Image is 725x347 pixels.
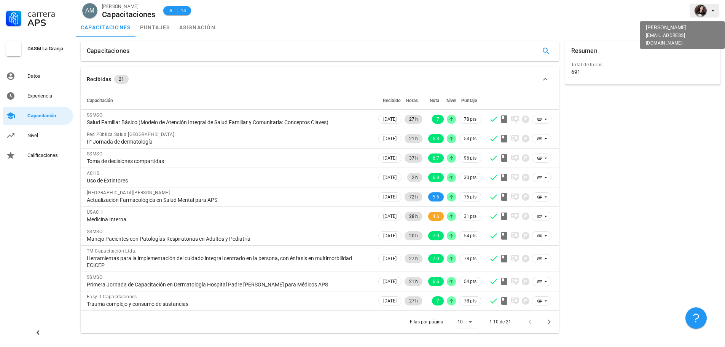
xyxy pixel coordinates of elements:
[76,18,135,37] a: capacitaciones
[383,297,397,305] span: [DATE]
[383,277,397,286] span: [DATE]
[403,91,424,110] th: Horas
[464,154,476,162] span: 96 pts
[464,135,476,142] span: 54 pts
[433,173,439,182] span: 6.3
[3,67,73,85] a: Datos
[81,91,377,110] th: Capacitación
[168,7,174,14] span: A
[412,173,418,182] span: 2 h
[409,296,418,305] span: 27 h
[383,115,397,123] span: [DATE]
[85,3,94,18] span: AM
[464,193,476,201] span: 76 pts
[433,192,439,201] span: 5.6
[383,212,397,221] span: [DATE]
[27,152,70,158] div: Calificaciones
[87,119,371,126] div: Salud Familiar Básico (Modelo de Atención Integral de Salud Familiar y Comunitaria: Conceptos Cla...
[27,93,70,99] div: Experiencia
[87,301,371,307] div: Trauma complejo y consumo de sustancias
[3,87,73,105] a: Experiencia
[27,18,70,27] div: APS
[87,151,102,157] span: SSMSO
[87,75,111,83] div: Recibidas
[437,296,439,305] span: 7
[81,67,559,91] button: Recibidas 21
[87,255,371,269] div: Herramientas para la implementación del cuidado integral centrado en la persona, con énfasis en m...
[695,5,707,17] div: avatar
[409,154,418,163] span: 37 h
[377,91,403,110] th: Recibido
[430,98,439,103] span: Nota
[27,113,70,119] div: Capacitación
[464,297,476,305] span: 78 pts
[433,154,439,163] span: 6.7
[457,318,463,325] div: 10
[87,171,100,176] span: ACHS
[424,91,445,110] th: Nota
[27,73,70,79] div: Datos
[87,209,103,215] span: USACH
[433,254,439,263] span: 7.0
[3,107,73,125] a: Capacitación
[464,213,476,220] span: 31 pts
[383,193,397,201] span: [DATE]
[464,115,476,123] span: 78 pts
[82,3,97,18] div: avatar
[135,18,175,37] a: puntajes
[3,126,73,145] a: Nivel
[446,98,456,103] span: Nivel
[383,254,397,263] span: [DATE]
[383,98,401,103] span: Recibido
[464,232,476,240] span: 54 pts
[87,190,170,195] span: [GEOGRAPHIC_DATA][PERSON_NAME]
[464,255,476,262] span: 78 pts
[571,61,714,69] div: Total de horas
[409,212,418,221] span: 28 h
[433,212,439,221] span: 4.6
[409,231,418,240] span: 20 h
[175,18,220,37] a: asignación
[27,9,70,18] div: Carrera
[457,316,475,328] div: 10Filas por página:
[87,294,137,299] span: Easylit Capacitaciones
[87,138,371,145] div: II° Jornada de dermatología
[87,235,371,242] div: Manejo Pacientes con Patologías Respiratorias en Adultos y Pediatría
[87,158,371,165] div: Toma de decisiones compartidas
[87,132,174,137] span: Red Pública Salud [GEOGRAPHIC_DATA]
[409,192,418,201] span: 72 h
[433,231,439,240] span: 7.0
[87,98,113,103] span: Capacitación
[383,154,397,162] span: [DATE]
[437,115,439,124] span: 7
[27,46,70,52] div: DASM La Granja
[87,216,371,223] div: Medicina Interna
[571,41,598,61] div: Resumen
[87,229,102,234] span: SSMSO
[87,275,102,280] span: SSMSO
[409,277,418,286] span: 21 h
[433,134,439,143] span: 6.3
[457,91,483,110] th: Puntaje
[87,41,129,61] div: Capacitaciones
[433,277,439,286] span: 6.6
[409,134,418,143] span: 21 h
[87,197,371,203] div: Actualización Farmacológica en Salud Mental para APS
[383,232,397,240] span: [DATE]
[180,7,186,14] span: 14
[409,115,418,124] span: 27 h
[87,112,102,118] span: SSMSO
[87,177,371,184] div: Uso de Extintores
[542,315,556,329] button: Página siguiente
[489,318,511,325] div: 1-10 de 21
[409,254,418,263] span: 27 h
[410,311,475,333] div: Filas por página:
[571,69,580,75] div: 691
[383,134,397,143] span: [DATE]
[383,173,397,182] span: [DATE]
[119,75,124,84] span: 21
[102,10,156,19] div: Capacitaciones
[464,174,476,181] span: 30 pts
[87,281,371,288] div: Primera Jornada de Capacitación en Dermatología Hospital Padre [PERSON_NAME] para Médicos APS
[464,278,476,285] span: 54 pts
